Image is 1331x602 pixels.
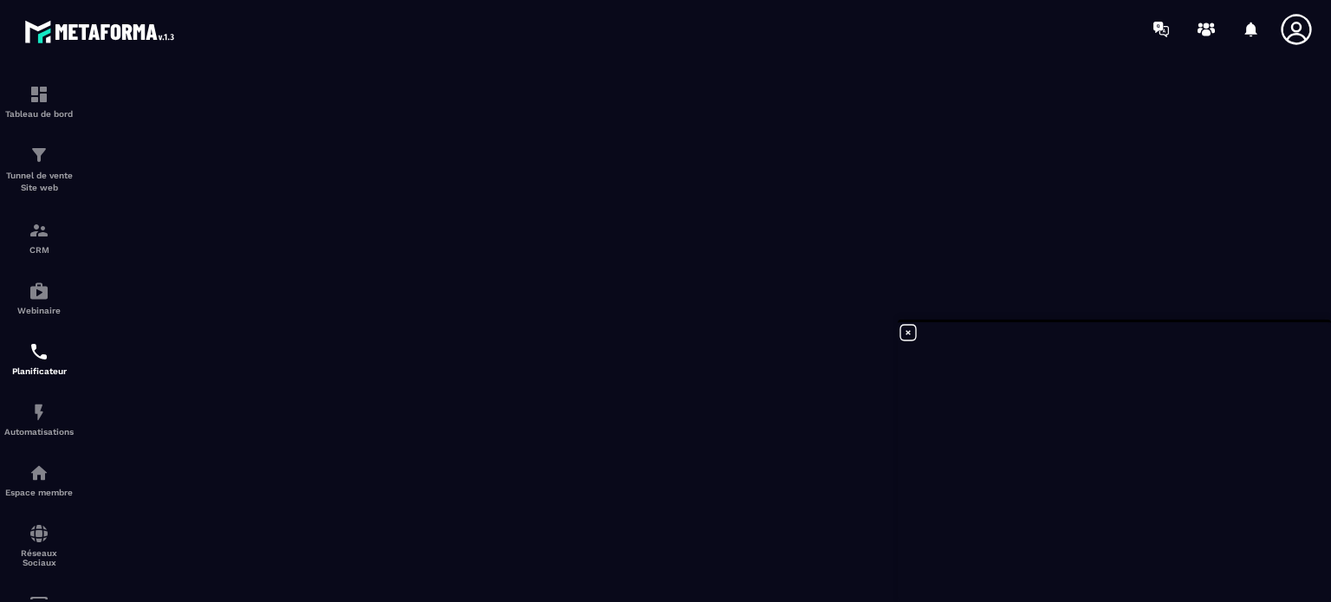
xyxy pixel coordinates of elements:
a: formationformationTableau de bord [4,71,74,132]
a: schedulerschedulerPlanificateur [4,328,74,389]
img: social-network [29,523,49,544]
a: formationformationCRM [4,207,74,268]
a: automationsautomationsAutomatisations [4,389,74,450]
p: CRM [4,245,74,255]
p: Automatisations [4,427,74,437]
img: automations [29,463,49,483]
a: automationsautomationsEspace membre [4,450,74,510]
img: scheduler [29,341,49,362]
a: automationsautomationsWebinaire [4,268,74,328]
img: formation [29,84,49,105]
p: Planificateur [4,366,74,376]
a: social-networksocial-networkRéseaux Sociaux [4,510,74,580]
img: automations [29,281,49,301]
img: automations [29,402,49,423]
img: formation [29,145,49,165]
p: Tunnel de vente Site web [4,170,74,194]
p: Réseaux Sociaux [4,548,74,567]
p: Tableau de bord [4,109,74,119]
img: logo [24,16,180,48]
a: formationformationTunnel de vente Site web [4,132,74,207]
img: formation [29,220,49,241]
p: Espace membre [4,488,74,497]
p: Webinaire [4,306,74,315]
